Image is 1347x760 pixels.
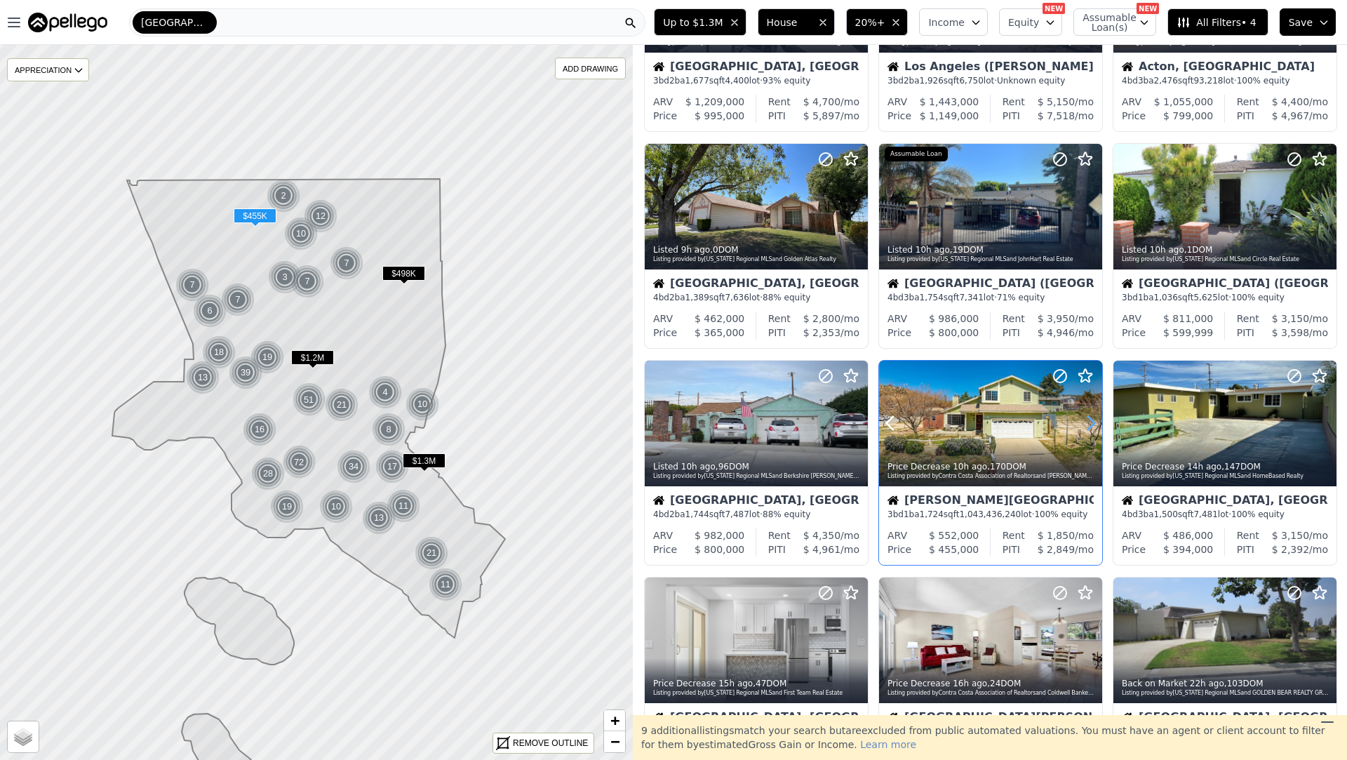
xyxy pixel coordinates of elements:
[375,450,409,484] div: 17
[1122,509,1328,520] div: 4 bd 3 ba sqft lot · 100% equity
[513,737,588,749] div: REMOVE OUTLINE
[193,294,227,328] div: 6
[1163,110,1213,121] span: $ 799,000
[929,530,979,541] span: $ 552,000
[919,8,988,36] button: Income
[202,335,236,369] img: g1.png
[653,712,664,723] img: House
[887,495,1094,509] div: [PERSON_NAME][GEOGRAPHIC_DATA], [GEOGRAPHIC_DATA]
[920,509,944,519] span: 1,724
[653,678,861,689] div: Price Decrease , 47 DOM
[1289,15,1313,29] span: Save
[1073,8,1156,36] button: Assumable Loan(s)
[1163,313,1213,324] span: $ 811,000
[653,326,677,340] div: Price
[281,444,317,480] div: 72
[1025,95,1094,109] div: /mo
[270,490,304,524] div: 19
[929,313,979,324] span: $ 986,000
[920,110,979,121] span: $ 1,149,000
[8,721,39,752] a: Layers
[953,679,987,688] time: 2025-09-15 01:00
[791,528,859,542] div: /mo
[330,246,363,280] div: 7
[653,712,859,726] div: [GEOGRAPHIC_DATA], [GEOGRAPHIC_DATA]
[1187,462,1221,472] time: 2025-09-15 03:40
[725,509,749,519] span: 7,487
[1122,312,1141,326] div: ARV
[1163,327,1213,338] span: $ 599,999
[768,109,786,123] div: PITI
[243,413,277,446] img: g1.png
[175,268,209,302] div: 7
[887,528,907,542] div: ARV
[406,387,439,421] div: 10
[1020,542,1094,556] div: /mo
[1193,76,1223,86] span: 93,218
[1177,15,1256,29] span: All Filters • 4
[1150,245,1184,255] time: 2025-09-15 07:30
[251,457,285,491] div: 28
[1122,61,1328,75] div: Acton, [GEOGRAPHIC_DATA]
[959,76,983,86] span: 6,750
[633,715,1347,760] div: 9 additional listing s match your search but are excluded from public automated valuations. You m...
[1038,110,1075,121] span: $ 7,518
[1122,495,1133,506] img: House
[1237,95,1259,109] div: Rent
[653,95,673,109] div: ARV
[887,495,899,506] img: House
[319,490,354,524] img: g1.png
[786,326,859,340] div: /mo
[202,335,236,369] div: 18
[1154,76,1178,86] span: 2,476
[1272,96,1309,107] span: $ 4,400
[1237,326,1254,340] div: PITI
[1190,679,1224,688] time: 2025-09-14 19:11
[382,266,425,281] span: $498K
[653,509,859,520] div: 4 bd 2 ba sqft lot · 88% equity
[1113,360,1336,566] a: Price Decrease 14h ago,147DOMListing provided by[US_STATE] Regional MLSand HomeBased RealtyHouse[...
[291,382,327,418] div: 51
[653,689,861,698] div: Listing provided by [US_STATE] Regional MLS and First Team Real Estate
[803,544,840,555] span: $ 4,961
[304,199,338,233] img: g1.png
[860,739,916,750] span: Learn more
[887,461,1095,472] div: Price Decrease , 170 DOM
[290,265,325,298] img: g1.png
[878,143,1101,349] a: Listed 10h ago,19DOMListing provided by[US_STATE] Regional MLSand JohnHart Real EstateAssumable L...
[330,246,364,280] img: g1.png
[186,361,220,394] img: g1.png
[685,293,709,302] span: 1,389
[758,8,835,36] button: House
[284,217,319,251] img: g1.png
[885,147,948,162] div: Assumable Loan
[1122,255,1329,264] div: Listing provided by [US_STATE] Regional MLS and Circle Real Estate
[221,283,255,316] img: g1.png
[1122,75,1328,86] div: 4 bd 3 ba sqft lot · 100% equity
[281,444,318,480] img: g2.png
[695,544,744,555] span: $ 800,000
[887,278,1094,292] div: [GEOGRAPHIC_DATA] ([GEOGRAPHIC_DATA])
[887,542,911,556] div: Price
[372,413,406,446] div: 8
[1025,312,1094,326] div: /mo
[916,245,950,255] time: 2025-09-15 07:31
[653,461,861,472] div: Listed , 96 DOM
[644,360,867,566] a: Listed 10h ago,96DOMListing provided by[US_STATE] Regional MLSand Berkshire [PERSON_NAME] SerHous...
[887,472,1095,481] div: Listing provided by Contra Costa Association of Realtors and [PERSON_NAME] Real Estate
[1272,544,1309,555] span: $ 2,392
[387,489,421,523] img: g1.png
[791,95,859,109] div: /mo
[325,388,359,422] img: g1.png
[1259,312,1328,326] div: /mo
[1020,109,1094,123] div: /mo
[429,568,462,601] div: 11
[855,15,885,29] span: 20%+
[372,413,406,446] img: g1.png
[887,689,1095,698] div: Listing provided by Contra Costa Association of Realtors and Coldwell Banker Realty
[803,110,840,121] span: $ 5,897
[368,375,403,409] img: g1.png
[803,96,840,107] span: $ 4,700
[250,340,284,374] div: 19
[681,245,710,255] time: 2025-09-15 08:47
